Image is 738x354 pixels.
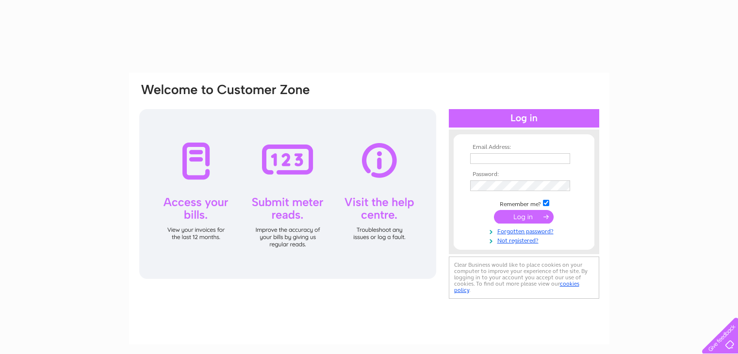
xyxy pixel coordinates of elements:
input: Submit [494,210,554,224]
a: Not registered? [470,235,580,244]
a: cookies policy [454,280,579,293]
th: Password: [468,171,580,178]
td: Remember me? [468,198,580,208]
a: Forgotten password? [470,226,580,235]
th: Email Address: [468,144,580,151]
div: Clear Business would like to place cookies on your computer to improve your experience of the sit... [449,257,599,299]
